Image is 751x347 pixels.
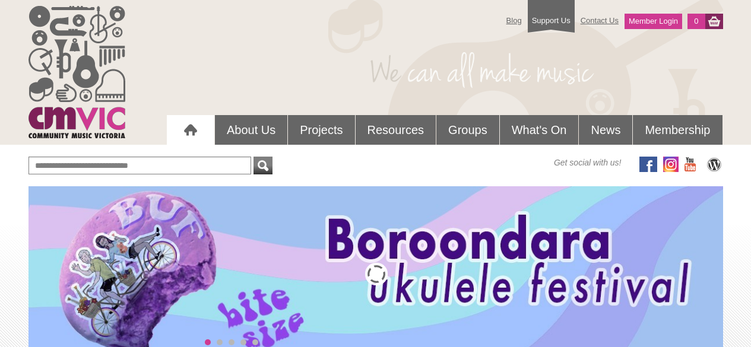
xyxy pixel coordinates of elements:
[500,115,579,145] a: What's On
[215,115,287,145] a: About Us
[356,115,436,145] a: Resources
[288,115,354,145] a: Projects
[625,14,682,29] a: Member Login
[28,6,125,138] img: cmvic_logo.png
[663,157,679,172] img: icon-instagram.png
[575,10,625,31] a: Contact Us
[500,10,528,31] a: Blog
[436,115,499,145] a: Groups
[687,14,705,29] a: 0
[633,115,722,145] a: Membership
[579,115,632,145] a: News
[554,157,622,168] span: Get social with us!
[705,157,723,172] img: CMVic Blog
